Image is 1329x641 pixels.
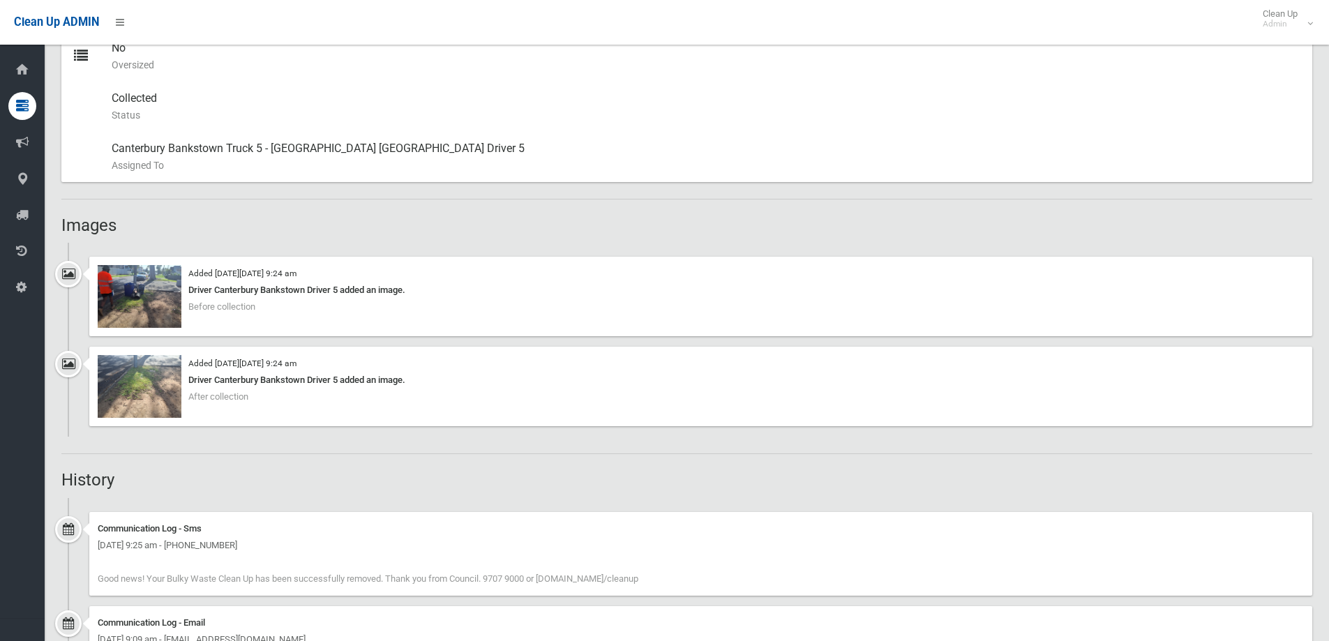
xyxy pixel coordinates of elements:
[188,269,296,278] small: Added [DATE][DATE] 9:24 am
[112,132,1301,182] div: Canterbury Bankstown Truck 5 - [GEOGRAPHIC_DATA] [GEOGRAPHIC_DATA] Driver 5
[112,31,1301,82] div: No
[112,107,1301,123] small: Status
[61,471,1312,489] h2: History
[188,301,255,312] span: Before collection
[112,157,1301,174] small: Assigned To
[98,537,1304,554] div: [DATE] 9:25 am - [PHONE_NUMBER]
[98,520,1304,537] div: Communication Log - Sms
[61,216,1312,234] h2: Images
[14,15,99,29] span: Clean Up ADMIN
[188,359,296,368] small: Added [DATE][DATE] 9:24 am
[98,355,181,418] img: 2025-02-2709.24.485919272124554004292.jpg
[112,82,1301,132] div: Collected
[188,391,248,402] span: After collection
[98,614,1304,631] div: Communication Log - Email
[98,282,1304,299] div: Driver Canterbury Bankstown Driver 5 added an image.
[98,573,638,584] span: Good news! Your Bulky Waste Clean Up has been successfully removed. Thank you from Council. 9707 ...
[98,372,1304,389] div: Driver Canterbury Bankstown Driver 5 added an image.
[98,265,181,328] img: 2025-02-2709.24.197901420851658338479.jpg
[1256,8,1312,29] span: Clean Up
[1263,19,1298,29] small: Admin
[112,56,1301,73] small: Oversized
